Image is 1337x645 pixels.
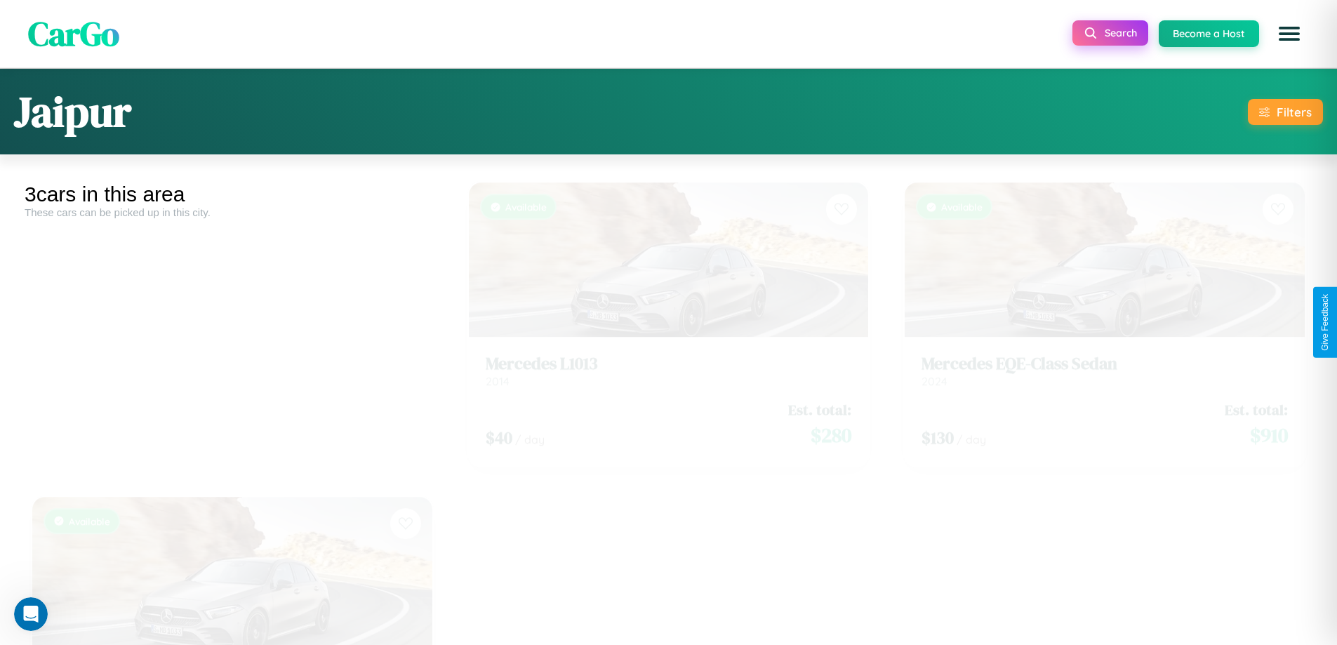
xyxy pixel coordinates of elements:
[486,341,852,375] a: Mercedes L10132014
[486,361,510,375] span: 2014
[1072,20,1148,46] button: Search
[69,503,110,514] span: Available
[1270,14,1309,53] button: Open menu
[14,597,48,631] iframe: Intercom live chat
[1277,105,1312,119] div: Filters
[1248,99,1323,125] button: Filters
[1250,408,1288,437] span: $ 910
[1105,27,1137,39] span: Search
[922,341,1288,361] h3: Mercedes EQE-Class Sedan
[922,341,1288,375] a: Mercedes EQE-Class Sedan2024
[486,341,852,361] h3: Mercedes L1013
[788,387,851,407] span: Est. total:
[922,361,947,375] span: 2024
[14,83,131,140] h1: Jaipur
[25,182,440,206] div: 3 cars in this area
[922,413,954,437] span: $ 130
[941,188,983,200] span: Available
[811,408,851,437] span: $ 280
[1159,20,1259,47] button: Become a Host
[957,420,986,434] span: / day
[25,206,440,218] div: These cars can be picked up in this city.
[486,413,512,437] span: $ 40
[505,188,547,200] span: Available
[515,420,545,434] span: / day
[1320,294,1330,351] div: Give Feedback
[28,11,119,57] span: CarGo
[1225,387,1288,407] span: Est. total:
